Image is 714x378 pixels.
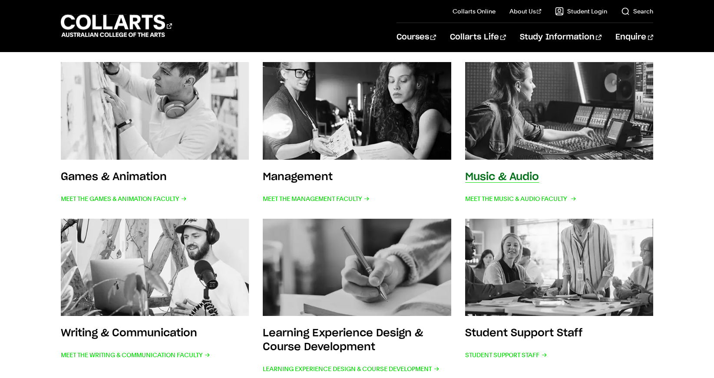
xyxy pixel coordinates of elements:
a: Study Information [520,23,602,52]
span: Meet the Management Faculty [263,193,370,205]
span: Meet the Music & Audio Faculty [465,193,575,205]
h3: Writing & Communication [61,328,197,339]
a: About Us [509,7,542,16]
a: Learning Experience Design & Course Development Learning Experience Design & Course Development [263,219,451,375]
div: Go to homepage [61,13,172,38]
a: Student Support Staff Student Support Staff [465,219,654,375]
a: Search [621,7,653,16]
a: Student Login [555,7,607,16]
h3: Learning Experience Design & Course Development [263,328,423,352]
h3: Music & Audio [465,172,539,182]
span: Meet the Writing & Communication Faculty [61,349,210,361]
a: Writing & Communication Meet the Writing & Communication Faculty [61,219,249,375]
a: Collarts Life [450,23,506,52]
a: Music & Audio Meet the Music & Audio Faculty [465,62,654,205]
span: Learning Experience Design & Course Development [263,363,440,375]
a: Collarts Online [453,7,496,16]
h3: Management [263,172,333,182]
h3: Games & Animation [61,172,167,182]
a: Courses [397,23,436,52]
a: Games & Animation Meet the Games & Animation Faculty [61,62,249,205]
span: Meet the Games & Animation Faculty [61,193,187,205]
h3: Student Support Staff [465,328,582,339]
a: Enquire [615,23,653,52]
a: Management Meet the Management Faculty [263,62,451,205]
span: Student Support Staff [465,349,547,361]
